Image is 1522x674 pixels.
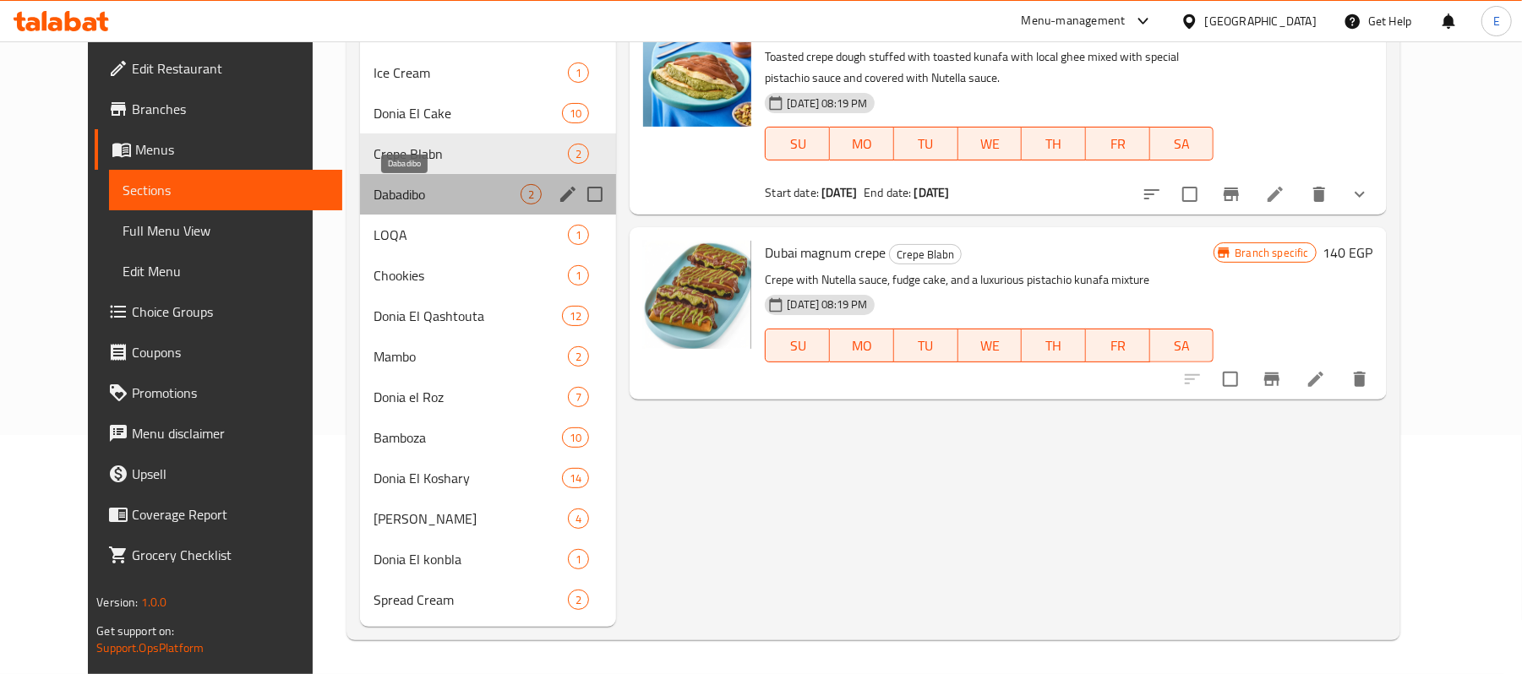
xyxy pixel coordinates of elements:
[132,423,329,443] span: Menu disclaimer
[123,180,329,200] span: Sections
[374,387,569,407] span: Donia el Roz
[360,255,617,296] div: Chookies1
[643,19,751,127] img: Dubai Crepe
[837,132,887,156] span: MO
[569,592,588,608] span: 2
[555,182,581,207] button: edit
[568,549,589,569] div: items
[765,329,830,362] button: SU
[95,535,342,575] a: Grocery Checklist
[1306,369,1326,389] a: Edit menu item
[360,417,617,458] div: Bamboza10
[374,144,569,164] span: Crepe Blabn
[1028,334,1079,358] span: TH
[374,103,562,123] span: Donia El Cake
[894,127,958,160] button: TU
[374,590,569,610] span: Spread Cream
[1086,329,1150,362] button: FR
[1022,329,1086,362] button: TH
[568,346,589,367] div: items
[374,63,569,83] span: Ice Cream
[568,225,589,245] div: items
[1132,174,1172,215] button: sort-choices
[1493,12,1500,30] span: E
[95,129,342,170] a: Menus
[889,244,962,264] div: Crepe Blabn
[569,511,588,527] span: 4
[374,549,569,569] span: Donia El konbla
[1211,174,1252,215] button: Branch-specific-item
[360,174,617,215] div: Dabadibo2edit
[1022,127,1086,160] button: TH
[109,170,342,210] a: Sections
[568,63,589,83] div: items
[765,182,819,204] span: Start date:
[374,225,569,245] span: LOQA
[1228,245,1315,261] span: Branch specific
[123,220,329,241] span: Full Menu View
[360,336,617,377] div: Mambo2
[132,99,329,119] span: Branches
[958,127,1023,160] button: WE
[765,269,1214,291] p: Crepe with Nutella sauce, fudge cake, and a luxurious pistachio kunafa mixture
[374,427,562,448] span: Bamboza
[132,342,329,362] span: Coupons
[1339,359,1380,400] button: delete
[965,132,1016,156] span: WE
[1252,359,1292,400] button: Branch-specific-item
[1022,11,1126,31] div: Menu-management
[890,245,961,264] span: Crepe Blabn
[132,383,329,403] span: Promotions
[109,210,342,251] a: Full Menu View
[568,144,589,164] div: items
[374,468,562,488] span: Donia El Koshary
[830,329,894,362] button: MO
[96,620,174,642] span: Get support on:
[1172,177,1208,212] span: Select to update
[569,389,588,405] span: 7
[643,241,751,349] img: Dubai magnum crepe
[1265,184,1285,204] a: Edit menu item
[360,458,617,498] div: Donia El Koshary14
[95,89,342,129] a: Branches
[780,296,874,313] span: [DATE] 08:19 PM
[901,132,952,156] span: TU
[772,334,823,358] span: SU
[864,182,911,204] span: End date:
[132,504,329,525] span: Coverage Report
[374,346,569,367] span: Mambo
[965,334,1016,358] span: WE
[132,464,329,484] span: Upsell
[1028,132,1079,156] span: TH
[765,240,886,265] span: Dubai magnum crepe
[894,329,958,362] button: TU
[95,48,342,89] a: Edit Restaurant
[958,329,1023,362] button: WE
[95,494,342,535] a: Coverage Report
[95,413,342,454] a: Menu disclaimer
[569,268,588,284] span: 1
[830,127,894,160] button: MO
[901,334,952,358] span: TU
[1205,12,1317,30] div: [GEOGRAPHIC_DATA]
[563,106,588,122] span: 10
[1299,174,1339,215] button: delete
[1150,329,1214,362] button: SA
[360,5,617,627] nav: Menu sections
[1323,241,1373,264] h6: 140 EGP
[563,470,588,486] span: 14
[772,132,823,156] span: SU
[360,52,617,93] div: Ice Cream1
[374,306,562,326] span: Donia El Qashtouta
[95,454,342,494] a: Upsell
[562,103,589,123] div: items
[569,227,588,243] span: 1
[360,93,617,133] div: Donia El Cake10
[109,251,342,291] a: Edit Menu
[563,308,588,324] span: 12
[914,182,950,204] b: [DATE]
